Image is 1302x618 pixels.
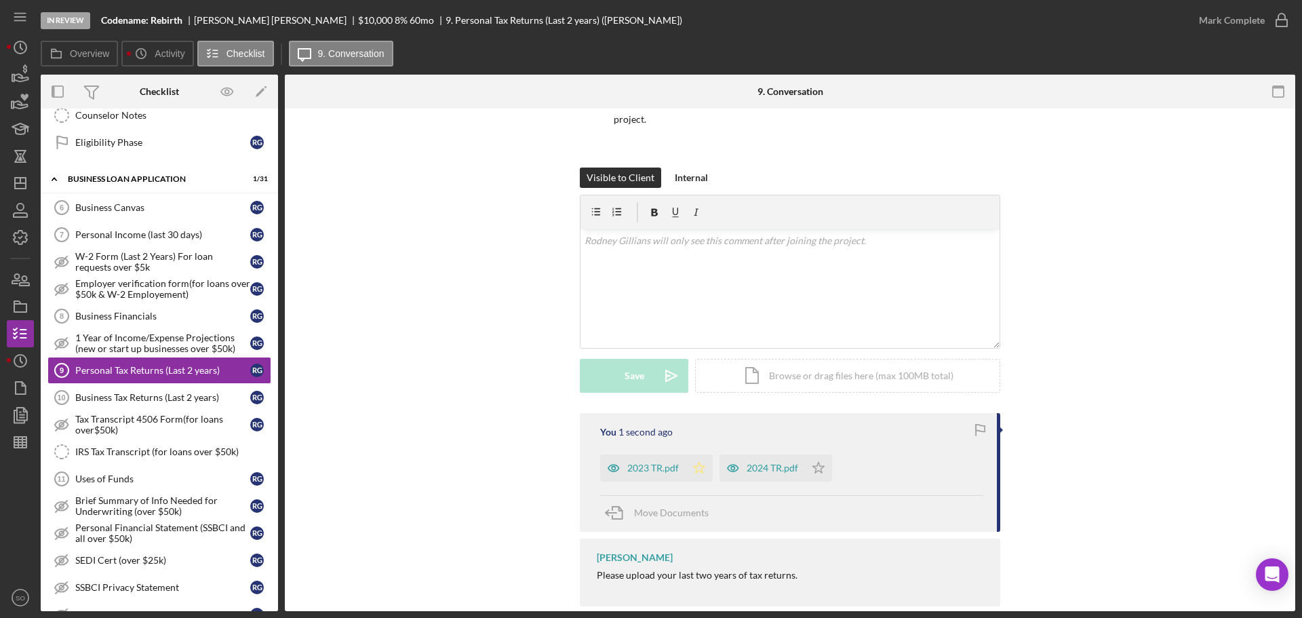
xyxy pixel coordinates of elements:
label: Checklist [226,48,265,59]
a: Eligibility PhaseRG [47,129,271,156]
div: R G [250,255,264,269]
button: Overview [41,41,118,66]
div: Visible to Client [587,168,654,188]
div: 2023 TR.pdf [627,463,679,474]
button: Checklist [197,41,274,66]
div: R G [250,554,264,567]
div: [PERSON_NAME] [597,552,673,563]
div: 8 % [395,15,408,26]
div: R G [250,526,264,540]
a: IRS Tax Transcript (for loans over $50k) [47,438,271,465]
div: 1 / 31 [243,175,268,183]
div: R G [250,228,264,242]
a: SSBCI Privacy StatementRG [47,574,271,601]
b: Codename: Rebirth [101,15,182,26]
div: Business Canvas [75,202,250,213]
a: W-2 Form (Last 2 Years) For loan requests over $5kRG [47,248,271,275]
tspan: 7 [60,231,64,239]
div: R G [250,391,264,404]
div: Mark Complete [1199,7,1265,34]
div: Uses of Funds [75,474,250,484]
button: Save [580,359,688,393]
span: $10,000 [358,14,393,26]
button: Internal [668,168,715,188]
div: Checklist [140,86,179,97]
div: Please upload your last two years of tax returns. [597,570,797,581]
a: SEDI Cert (over $25k)RG [47,547,271,574]
tspan: 10 [57,393,65,402]
a: Counselor Notes [47,102,271,129]
label: 9. Conversation [318,48,384,59]
div: Business Financials [75,311,250,322]
div: R G [250,336,264,350]
div: SSBCI Privacy Statement [75,582,250,593]
a: 7Personal Income (last 30 days)RG [47,221,271,248]
a: Employer verification form(for loans over $50k & W-2 Employement)RG [47,275,271,303]
button: Mark Complete [1185,7,1295,34]
a: Personal Financial Statement (SSBCI and all over $50k)RG [47,520,271,547]
div: R G [250,581,264,594]
a: Brief Summary of Info Needed for Underwriting (over $50k)RG [47,493,271,520]
div: Tax Transcript 4506 Form(for loans over$50k) [75,414,250,436]
a: 11Uses of FundsRG [47,465,271,493]
div: [PERSON_NAME] [PERSON_NAME] [194,15,358,26]
button: SO [7,584,34,611]
button: Activity [121,41,193,66]
div: Open Intercom Messenger [1256,558,1288,591]
div: Employer verification form(for loans over $50k & W-2 Employement) [75,278,250,300]
a: 8Business FinancialsRG [47,303,271,330]
div: Brief Summary of Info Needed for Underwriting (over $50k) [75,495,250,517]
button: Visible to Client [580,168,661,188]
div: BUSINESS LOAN APPLICATION [68,175,234,183]
div: Business Tax Returns (Last 2 years) [75,392,250,403]
div: 2024 TR.pdf [747,463,798,474]
div: Save [625,359,644,393]
a: 6Business CanvasRG [47,194,271,221]
tspan: 11 [57,475,65,483]
label: Activity [155,48,184,59]
div: Internal [675,168,708,188]
a: 10Business Tax Returns (Last 2 years)RG [47,384,271,411]
div: Personal Tax Returns (Last 2 years) [75,365,250,376]
text: SO [16,594,25,602]
div: R G [250,472,264,486]
div: Eligibility Phase [75,137,250,148]
a: 1 Year of Income/Expense Projections (new or start up businesses over $50k)RG [47,330,271,357]
div: You [600,427,616,438]
div: 1 Year of Income/Expense Projections (new or start up businesses over $50k) [75,332,250,354]
div: R G [250,282,264,296]
label: Overview [70,48,109,59]
a: 9Personal Tax Returns (Last 2 years)RG [47,357,271,384]
div: Counselor Notes [75,110,271,121]
div: SEDI Cert (over $25k) [75,555,250,566]
div: 9. Personal Tax Returns (Last 2 years) ([PERSON_NAME]) [446,15,682,26]
div: W-2 Form (Last 2 Years) For loan requests over $5k [75,251,250,273]
div: R G [250,309,264,323]
time: 2025-10-13 14:35 [618,427,673,438]
tspan: 8 [60,312,64,320]
a: Tax Transcript 4506 Form(for loans over$50k)RG [47,411,271,438]
div: 9. Conversation [757,86,823,97]
div: In Review [41,12,90,29]
button: 2024 TR.pdf [719,455,832,482]
div: Personal Financial Statement (SSBCI and all over $50k) [75,522,250,544]
button: Move Documents [600,496,722,530]
div: R G [250,499,264,513]
div: R G [250,364,264,377]
div: R G [250,418,264,431]
button: 2023 TR.pdf [600,455,713,482]
span: Move Documents [634,507,709,518]
div: 60 mo [410,15,434,26]
button: 9. Conversation [289,41,393,66]
div: IRS Tax Transcript (for loans over $50k) [75,446,271,457]
tspan: 6 [60,204,64,212]
div: R G [250,201,264,214]
div: R G [250,136,264,149]
tspan: 9 [60,366,64,374]
div: Personal Income (last 30 days) [75,229,250,240]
